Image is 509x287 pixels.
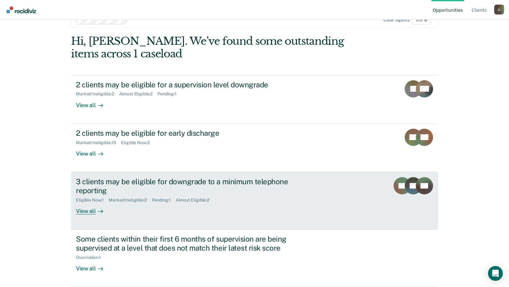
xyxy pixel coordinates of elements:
div: 2 clients may be eligible for a supervision level downgrade [76,80,293,89]
div: Marked Ineligible : 13 [76,140,121,145]
div: Marked Ineligible : 2 [109,198,152,203]
div: Some clients within their first 6 months of supervision are being supervised at a level that does... [76,235,293,252]
div: Almost Eligible : 2 [176,198,214,203]
div: View all [76,260,111,272]
span: D9 [412,15,432,25]
button: Profile dropdown button [494,5,504,15]
div: Open Intercom Messenger [488,266,503,281]
a: 3 clients may be eligible for downgrade to a minimum telephone reportingEligible Now:1Marked Inel... [71,172,438,230]
div: G [494,5,504,15]
div: Eligible Now : 2 [121,140,154,145]
a: 2 clients may be eligible for early dischargeMarked Ineligible:13Eligible Now:2View all [71,124,438,172]
div: Pending : 1 [152,198,176,203]
a: Some clients within their first 6 months of supervision are being supervised at a level that does... [71,230,438,287]
div: View all [76,97,111,109]
div: Pending : 1 [157,91,181,97]
div: View all [76,145,111,157]
img: Recidiviz [6,6,36,13]
div: Hi, [PERSON_NAME]. We’ve found some outstanding items across 1 caseload [71,35,365,60]
div: Marked Ineligible : 2 [76,91,119,97]
div: View all [76,202,111,214]
div: Almost Eligible : 2 [119,91,158,97]
div: 3 clients may be eligible for downgrade to a minimum telephone reporting [76,177,293,195]
div: Eligible Now : 1 [76,198,109,203]
a: 2 clients may be eligible for a supervision level downgradeMarked Ineligible:2Almost Eligible:2Pe... [71,75,438,124]
div: Overridden : 1 [76,255,106,260]
div: 2 clients may be eligible for early discharge [76,129,293,138]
